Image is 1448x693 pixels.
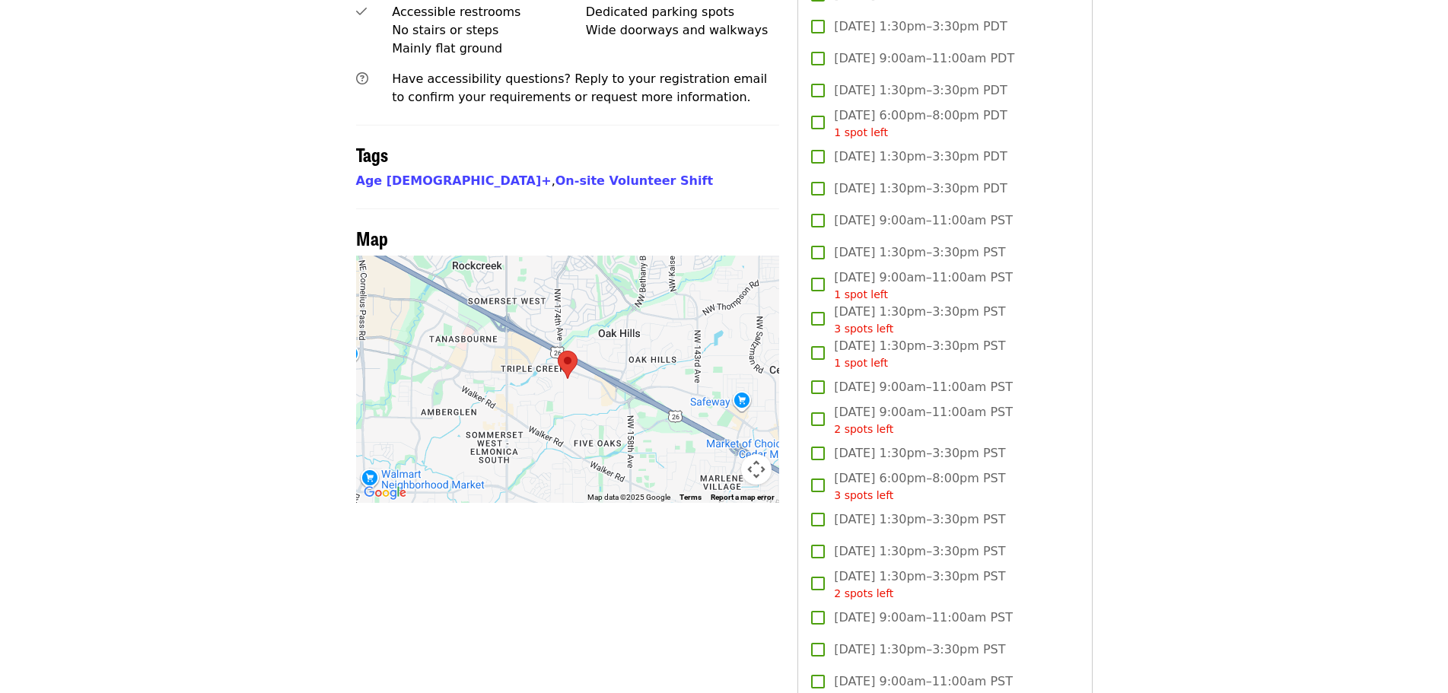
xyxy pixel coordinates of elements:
[834,211,1013,230] span: [DATE] 9:00am–11:00am PST
[834,469,1005,504] span: [DATE] 6:00pm–8:00pm PST
[834,378,1013,396] span: [DATE] 9:00am–11:00am PST
[834,148,1007,166] span: [DATE] 1:30pm–3:30pm PDT
[392,3,586,21] div: Accessible restrooms
[586,21,780,40] div: Wide doorways and walkways
[834,126,888,138] span: 1 spot left
[834,444,1005,463] span: [DATE] 1:30pm–3:30pm PST
[834,323,893,335] span: 3 spots left
[834,269,1013,303] span: [DATE] 9:00am–11:00am PST
[392,72,767,104] span: Have accessibility questions? Reply to your registration email to confirm your requirements or re...
[360,483,410,503] a: Open this area in Google Maps (opens a new window)
[834,641,1005,659] span: [DATE] 1:30pm–3:30pm PST
[356,72,368,86] i: question-circle icon
[356,5,367,19] i: check icon
[711,493,775,501] a: Report a map error
[834,489,893,501] span: 3 spots left
[587,493,670,501] span: Map data ©2025 Google
[392,40,586,58] div: Mainly flat ground
[741,454,772,485] button: Map camera controls
[834,672,1013,691] span: [DATE] 9:00am–11:00am PST
[834,510,1005,529] span: [DATE] 1:30pm–3:30pm PST
[356,224,388,251] span: Map
[834,180,1007,198] span: [DATE] 1:30pm–3:30pm PDT
[356,173,555,188] span: ,
[834,403,1013,437] span: [DATE] 9:00am–11:00am PST
[834,357,888,369] span: 1 spot left
[679,493,702,501] a: Terms (opens in new tab)
[586,3,780,21] div: Dedicated parking spots
[356,141,388,167] span: Tags
[834,609,1013,627] span: [DATE] 9:00am–11:00am PST
[834,81,1007,100] span: [DATE] 1:30pm–3:30pm PDT
[834,587,893,599] span: 2 spots left
[834,567,1005,602] span: [DATE] 1:30pm–3:30pm PST
[360,483,410,503] img: Google
[834,303,1005,337] span: [DATE] 1:30pm–3:30pm PST
[834,423,893,435] span: 2 spots left
[834,17,1007,36] span: [DATE] 1:30pm–3:30pm PDT
[834,243,1005,262] span: [DATE] 1:30pm–3:30pm PST
[834,49,1014,68] span: [DATE] 9:00am–11:00am PDT
[834,337,1005,371] span: [DATE] 1:30pm–3:30pm PST
[834,106,1007,141] span: [DATE] 6:00pm–8:00pm PDT
[392,21,586,40] div: No stairs or steps
[834,288,888,300] span: 1 spot left
[555,173,713,188] a: On-site Volunteer Shift
[356,173,552,188] a: Age [DEMOGRAPHIC_DATA]+
[834,542,1005,561] span: [DATE] 1:30pm–3:30pm PST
